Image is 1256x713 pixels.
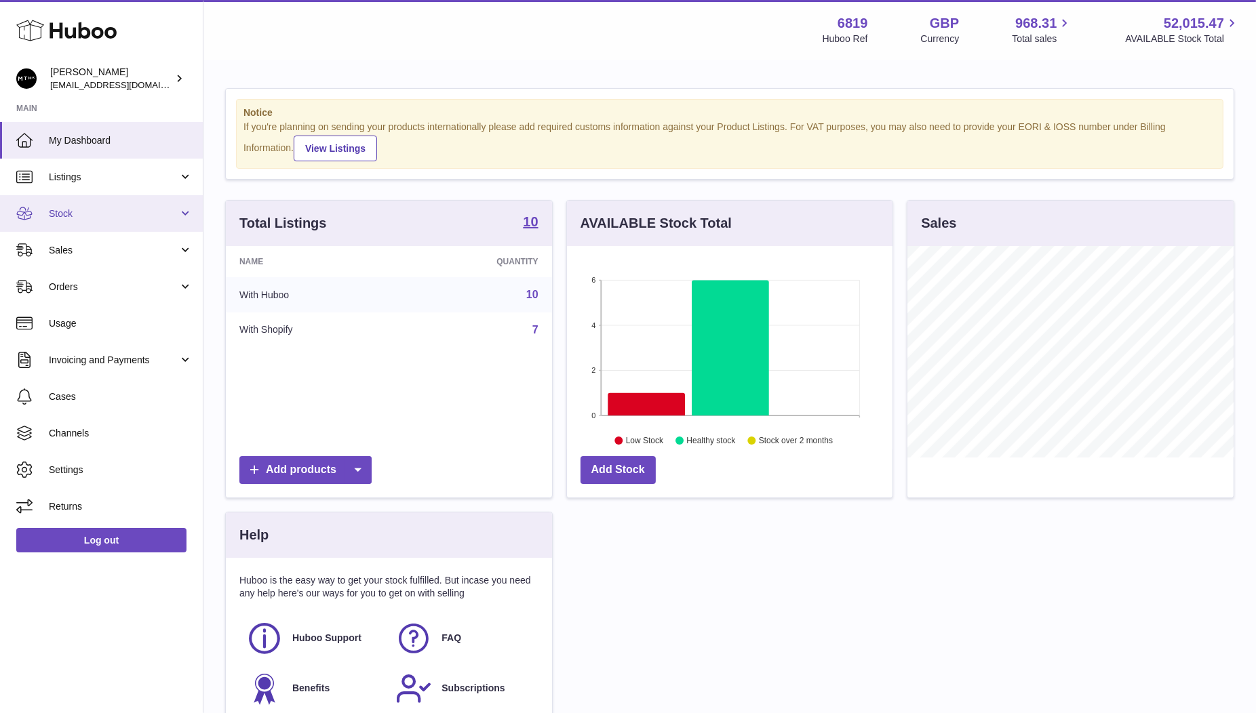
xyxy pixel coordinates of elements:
[243,121,1216,161] div: If you're planning on sending your products internationally please add required customs informati...
[1164,14,1224,33] span: 52,015.47
[49,281,178,293] span: Orders
[532,324,538,335] a: 7
[239,456,372,484] a: Add products
[50,79,199,90] span: [EMAIL_ADDRESS][DOMAIN_NAME]
[823,33,868,45] div: Huboo Ref
[292,682,330,695] span: Benefits
[581,456,656,484] a: Add Stock
[930,14,959,33] strong: GBP
[239,526,269,544] h3: Help
[246,620,382,657] a: Huboo Support
[49,427,193,440] span: Channels
[591,366,595,374] text: 2
[838,14,868,33] strong: 6819
[626,436,664,445] text: Low Stock
[239,574,538,600] p: Huboo is the easy way to get your stock fulfilled. But incase you need any help here's our ways f...
[49,500,193,513] span: Returns
[395,670,531,707] a: Subscriptions
[246,670,382,707] a: Benefits
[441,632,461,645] span: FAQ
[591,411,595,420] text: 0
[1015,14,1057,33] span: 968.31
[49,390,193,403] span: Cases
[226,312,401,348] td: With Shopify
[591,321,595,329] text: 4
[921,33,960,45] div: Currency
[49,464,193,476] span: Settings
[49,171,178,184] span: Listings
[1012,14,1072,45] a: 968.31 Total sales
[1012,33,1072,45] span: Total sales
[401,246,551,277] th: Quantity
[523,215,538,231] a: 10
[50,66,172,91] div: [PERSON_NAME]
[16,528,187,552] a: Log out
[239,214,327,232] h3: Total Listings
[526,289,538,300] a: 10
[49,207,178,220] span: Stock
[1125,14,1240,45] a: 52,015.47 AVAILABLE Stock Total
[49,354,178,367] span: Invoicing and Payments
[921,214,956,232] h3: Sales
[49,244,178,257] span: Sales
[1125,33,1240,45] span: AVAILABLE Stock Total
[292,632,361,645] span: Huboo Support
[226,277,401,312] td: With Huboo
[523,215,538,228] strong: 10
[226,246,401,277] th: Name
[243,106,1216,119] strong: Notice
[294,136,377,161] a: View Listings
[395,620,531,657] a: FAQ
[581,214,732,232] h3: AVAILABLE Stock Total
[49,317,193,330] span: Usage
[49,134,193,147] span: My Dashboard
[759,436,833,445] text: Stock over 2 months
[686,436,736,445] text: Healthy stock
[591,276,595,284] text: 6
[441,682,505,695] span: Subscriptions
[16,68,37,89] img: amar@mthk.com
